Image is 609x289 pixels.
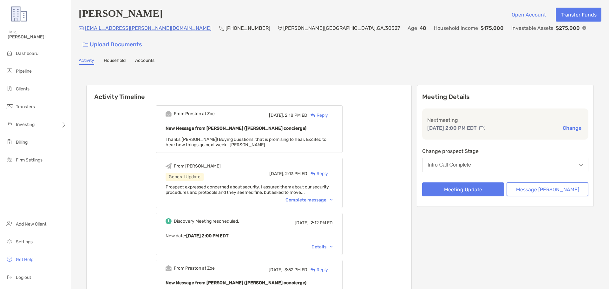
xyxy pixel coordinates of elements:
img: logout icon [6,273,13,281]
span: Firm Settings [16,157,43,163]
img: Event icon [166,218,172,224]
span: Transfers [16,104,35,109]
span: Settings [16,239,33,245]
span: Clients [16,86,29,92]
b: [DATE] 2:00 PM EDT [186,233,228,239]
span: Log out [16,275,31,280]
span: Prospect expressed concerned about security. I assured them about our security procedures and pro... [166,184,329,195]
span: [DATE], [269,113,284,118]
img: Open dropdown arrow [579,164,583,166]
img: Reply icon [311,268,315,272]
div: Complete message [285,197,333,203]
div: Reply [307,112,328,119]
p: [DATE] 2:00 PM EDT [427,124,477,132]
img: dashboard icon [6,49,13,57]
b: New Message from [PERSON_NAME] ([PERSON_NAME] concierge) [166,280,306,286]
p: Age [408,24,417,32]
p: New date : [166,232,333,240]
p: 48 [420,24,426,32]
span: Investing [16,122,35,127]
p: $275,000 [556,24,580,32]
p: $175,000 [481,24,504,32]
p: [PHONE_NUMBER] [226,24,270,32]
span: [DATE], [269,267,284,273]
img: clients icon [6,85,13,92]
img: Reply icon [311,113,315,117]
div: From Preston at Zoe [174,266,215,271]
div: Intro Call Complete [428,162,471,168]
img: Email Icon [79,26,84,30]
img: get-help icon [6,255,13,263]
p: Household Income [434,24,478,32]
div: From [PERSON_NAME] [174,163,221,169]
p: Meeting Details [422,93,588,101]
button: Transfer Funds [556,8,601,22]
span: Add New Client [16,221,46,227]
span: Get Help [16,257,33,262]
span: Dashboard [16,51,38,56]
div: Reply [307,266,328,273]
a: Activity [79,58,94,65]
span: 3:52 PM ED [285,267,307,273]
img: Event icon [166,163,172,169]
span: Thanks [PERSON_NAME]! Buying questions, that is promising to hear. Excited to hear how things go ... [166,137,326,148]
a: Household [104,58,126,65]
button: Message [PERSON_NAME] [507,182,588,196]
img: Chevron icon [330,246,333,248]
span: [DATE], [295,220,310,226]
img: investing icon [6,120,13,128]
span: 2:13 PM ED [285,171,307,176]
p: [PERSON_NAME][GEOGRAPHIC_DATA] , GA , 30327 [283,24,400,32]
b: New Message from [PERSON_NAME] ([PERSON_NAME] concierge) [166,126,306,131]
a: Accounts [135,58,154,65]
img: Event icon [166,265,172,271]
img: firm-settings icon [6,156,13,163]
img: Info Icon [582,26,586,30]
p: Next meeting [427,116,583,124]
img: Zoe Logo [8,3,30,25]
img: Phone Icon [219,26,224,31]
img: transfers icon [6,102,13,110]
p: Change prospect Stage [422,147,588,155]
div: Details [311,244,333,250]
img: button icon [83,43,88,47]
button: Intro Call Complete [422,158,588,172]
p: Investable Assets [511,24,553,32]
span: Billing [16,140,28,145]
span: Pipeline [16,69,32,74]
a: Upload Documents [79,38,146,51]
span: [PERSON_NAME]! [8,34,67,40]
h6: Activity Timeline [87,85,411,101]
img: Event icon [166,111,172,117]
button: Meeting Update [422,182,504,196]
button: Change [561,125,583,131]
img: pipeline icon [6,67,13,75]
span: 2:12 PM ED [311,220,333,226]
div: From Preston at Zoe [174,111,215,116]
img: Chevron icon [330,199,333,201]
img: communication type [479,126,485,131]
div: General Update [166,173,204,181]
h4: [PERSON_NAME] [79,8,163,22]
img: Location Icon [278,26,282,31]
img: settings icon [6,238,13,245]
div: Discovery Meeting rescheduled. [174,219,239,224]
p: [EMAIL_ADDRESS][PERSON_NAME][DOMAIN_NAME] [85,24,212,32]
div: Reply [307,170,328,177]
span: [DATE], [269,171,284,176]
span: 2:18 PM ED [285,113,307,118]
button: Open Account [507,8,551,22]
img: Reply icon [311,172,315,176]
img: add_new_client icon [6,220,13,227]
img: billing icon [6,138,13,146]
